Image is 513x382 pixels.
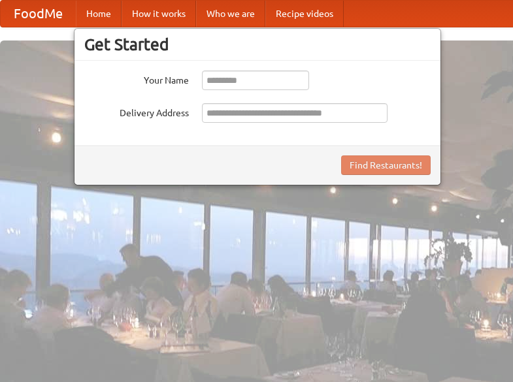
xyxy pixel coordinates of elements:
[76,1,122,27] a: Home
[122,1,196,27] a: How it works
[1,1,76,27] a: FoodMe
[196,1,265,27] a: Who we are
[265,1,344,27] a: Recipe videos
[84,103,189,119] label: Delivery Address
[341,155,431,175] button: Find Restaurants!
[84,71,189,87] label: Your Name
[84,35,431,54] h3: Get Started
